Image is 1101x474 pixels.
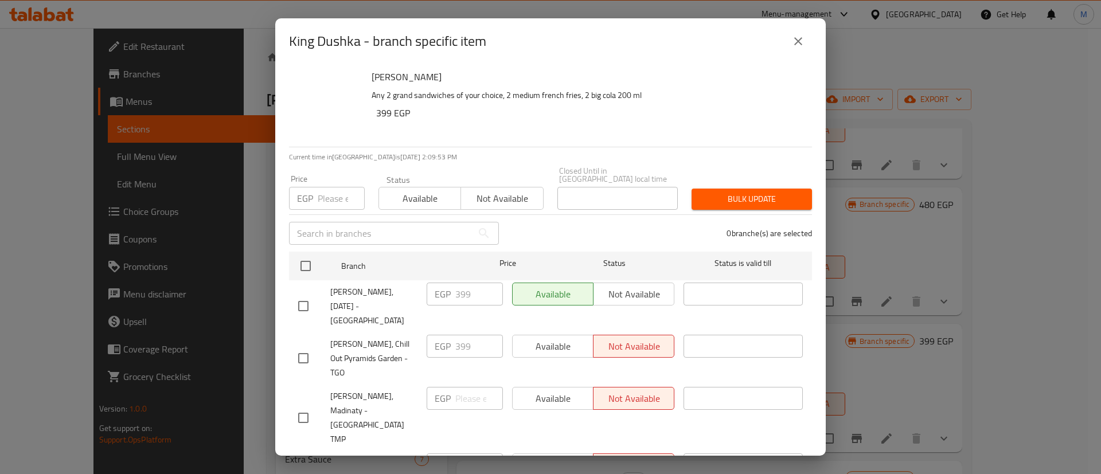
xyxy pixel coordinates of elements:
[684,256,803,271] span: Status is valid till
[318,187,365,210] input: Please enter price
[784,28,812,55] button: close
[692,189,812,210] button: Bulk update
[289,32,486,50] h2: King Dushka - branch specific item
[330,285,417,328] span: [PERSON_NAME], [DATE] - [GEOGRAPHIC_DATA]
[455,335,503,358] input: Please enter price
[372,69,803,85] h6: [PERSON_NAME]
[330,389,417,446] span: [PERSON_NAME], Madinaty - [GEOGRAPHIC_DATA] TMP
[435,339,451,353] p: EGP
[372,88,803,103] p: Any 2 grand sandwiches of your choice, 2 medium french fries, 2 big cola 200 ml
[289,222,473,245] input: Search in branches
[435,391,451,405] p: EGP
[341,259,460,273] span: Branch
[701,192,803,206] span: Bulk update
[466,190,538,207] span: Not available
[455,283,503,305] input: Please enter price
[378,187,461,210] button: Available
[376,105,803,121] h6: 399 EGP
[289,152,812,162] p: Current time in [GEOGRAPHIC_DATA] is [DATE] 2:09:53 PM
[297,191,313,205] p: EGP
[455,387,503,410] input: Please enter price
[330,337,417,380] span: [PERSON_NAME], Chill Out Pyramids Garden - TGO
[727,228,812,239] p: 0 branche(s) are selected
[555,256,674,271] span: Status
[470,256,546,271] span: Price
[435,287,451,301] p: EGP
[460,187,543,210] button: Not available
[384,190,456,207] span: Available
